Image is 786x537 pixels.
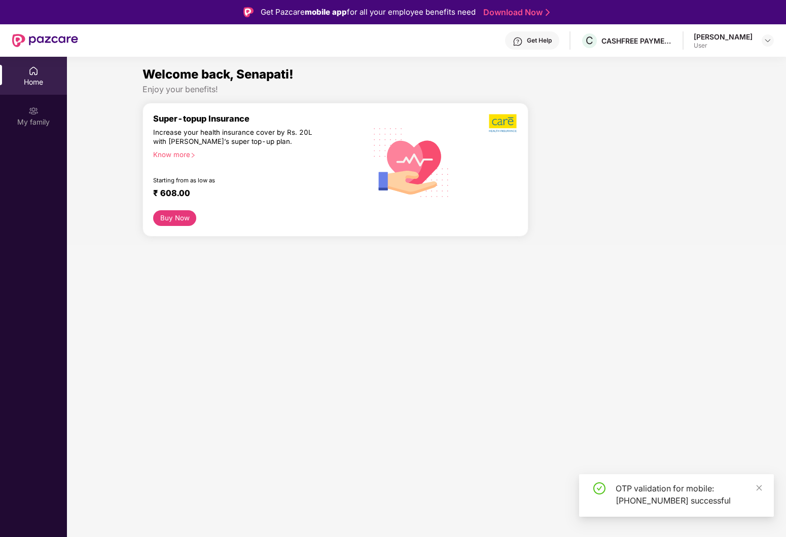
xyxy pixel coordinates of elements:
[12,34,78,47] img: New Pazcare Logo
[142,84,710,95] div: Enjoy your benefits!
[513,36,523,47] img: svg+xml;base64,PHN2ZyBpZD0iSGVscC0zMngzMiIgeG1sbnM9Imh0dHA6Ly93d3cudzMub3JnLzIwMDAvc3ZnIiB3aWR0aD...
[153,188,355,200] div: ₹ 608.00
[142,67,294,82] span: Welcome back, Senapati!
[483,7,547,18] a: Download Now
[546,7,550,18] img: Stroke
[153,210,196,226] button: Buy Now
[28,66,39,76] img: svg+xml;base64,PHN2ZyBpZD0iSG9tZSIgeG1sbnM9Imh0dHA6Ly93d3cudzMub3JnLzIwMDAvc3ZnIiB3aWR0aD0iMjAiIG...
[28,106,39,116] img: svg+xml;base64,PHN2ZyB3aWR0aD0iMjAiIGhlaWdodD0iMjAiIHZpZXdCb3g9IjAgMCAyMCAyMCIgZmlsbD0ibm9uZSIgeG...
[616,482,762,507] div: OTP validation for mobile: [PHONE_NUMBER] successful
[153,177,323,184] div: Starting from as low as
[305,7,347,17] strong: mobile app
[694,32,753,42] div: [PERSON_NAME]
[489,113,518,133] img: b5dec4f62d2307b9de63beb79f102df3.png
[527,36,552,45] div: Get Help
[261,6,476,18] div: Get Pazcare for all your employee benefits need
[243,7,254,17] img: Logo
[190,152,196,158] span: right
[153,113,366,124] div: Super-topup Insurance
[694,42,753,50] div: User
[601,36,672,46] div: CASHFREE PAYMENTS INDIA PVT. LTD.
[593,482,605,494] span: check-circle
[153,150,360,158] div: Know more
[366,116,457,208] img: svg+xml;base64,PHN2ZyB4bWxucz0iaHR0cDovL3d3dy53My5vcmcvMjAwMC9zdmciIHhtbG5zOnhsaW5rPSJodHRwOi8vd3...
[764,36,772,45] img: svg+xml;base64,PHN2ZyBpZD0iRHJvcGRvd24tMzJ4MzIiIHhtbG5zPSJodHRwOi8vd3d3LnczLm9yZy8yMDAwL3N2ZyIgd2...
[756,484,763,491] span: close
[586,34,593,47] span: C
[153,128,322,146] div: Increase your health insurance cover by Rs. 20L with [PERSON_NAME]’s super top-up plan.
